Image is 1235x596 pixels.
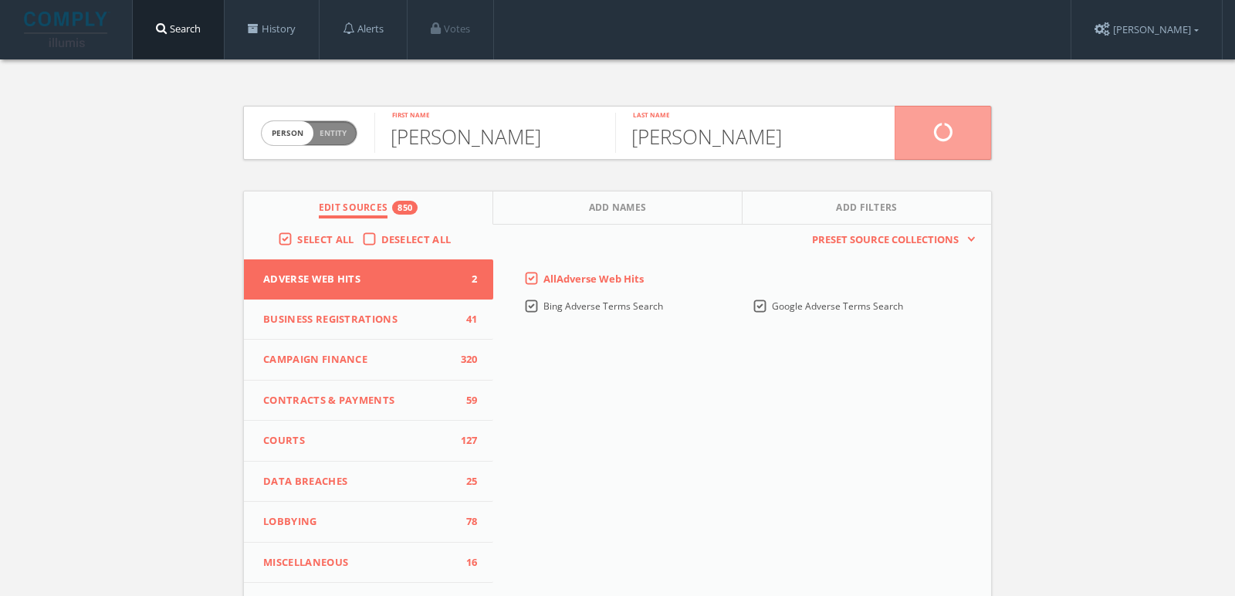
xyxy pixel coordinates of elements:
button: Campaign Finance320 [244,340,493,381]
button: Business Registrations41 [244,300,493,340]
span: 59 [455,393,478,408]
span: Google Adverse Terms Search [772,300,903,313]
span: Lobbying [263,514,455,530]
span: 25 [455,474,478,489]
span: All Adverse Web Hits [543,272,644,286]
span: Bing Adverse Terms Search [543,300,663,313]
span: 78 [455,514,478,530]
button: Adverse Web Hits2 [244,259,493,300]
span: Add Filters [836,201,898,218]
span: 2 [455,272,478,287]
span: 127 [455,433,478,449]
button: Add Names [493,191,743,225]
span: person [262,121,313,145]
span: Courts [263,433,455,449]
button: Courts127 [244,421,493,462]
button: Preset Source Collections [804,232,976,248]
span: Entity [320,127,347,139]
button: Add Filters [743,191,991,225]
span: Select All [297,232,354,246]
span: Add Names [589,201,647,218]
span: Edit Sources [319,201,388,218]
span: 16 [455,555,478,571]
span: Adverse Web Hits [263,272,455,287]
button: Miscellaneous16 [244,543,493,584]
span: Data Breaches [263,474,455,489]
button: Edit Sources850 [244,191,493,225]
button: Lobbying78 [244,502,493,543]
span: Business Registrations [263,312,455,327]
div: 850 [392,201,418,215]
img: illumis [24,12,110,47]
button: Contracts & Payments59 [244,381,493,422]
span: Contracts & Payments [263,393,455,408]
span: Campaign Finance [263,352,455,367]
span: Miscellaneous [263,555,455,571]
button: Data Breaches25 [244,462,493,503]
span: 320 [455,352,478,367]
span: 41 [455,312,478,327]
span: Deselect All [381,232,452,246]
span: Preset Source Collections [804,232,966,248]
